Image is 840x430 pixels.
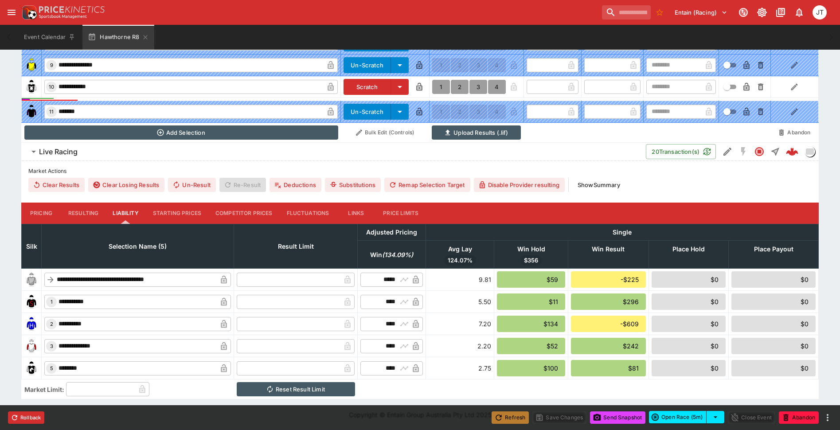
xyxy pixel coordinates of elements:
[344,79,391,95] button: Scratch
[360,250,423,260] span: Win(134.09%)
[731,293,816,310] div: $0
[571,293,646,310] div: $296
[646,144,716,159] button: 20Transaction(s)
[731,360,816,376] div: $0
[451,80,469,94] button: 2
[571,338,646,354] div: $242
[786,145,798,158] img: logo-cerberus--red.svg
[786,145,798,158] div: 54f83fcd-77d9-4c06-a0ff-78731d455e0e
[735,4,751,20] button: Connected to PK
[572,178,625,192] button: ShowSummary
[24,295,39,309] img: runner 1
[146,203,208,224] button: Starting Prices
[754,4,770,20] button: Toggle light/dark mode
[270,178,321,192] button: Deductions
[492,411,529,424] button: Refresh
[344,104,391,120] button: Un-Scratch
[39,6,105,13] img: PriceKinetics
[82,25,154,50] button: Hawthorne R8
[19,25,81,50] button: Event Calendar
[429,319,491,328] div: 7.20
[344,125,427,140] button: Bulk Edit (Controls)
[28,178,85,192] button: Clear Results
[773,4,789,20] button: Documentation
[783,143,801,160] a: 54f83fcd-77d9-4c06-a0ff-78731d455e0e
[48,365,55,371] span: 5
[744,244,803,254] span: Place Payout
[429,275,491,284] div: 9.81
[497,271,565,288] div: $59
[429,297,491,306] div: 5.50
[822,412,833,423] button: more
[444,256,476,265] span: 124.07%
[24,361,39,375] img: runner 5
[497,360,565,376] div: $100
[791,4,807,20] button: Notifications
[474,178,565,192] button: Disable Provider resulting
[105,203,145,224] button: Liability
[652,293,726,310] div: $0
[754,146,765,157] svg: Closed
[48,343,55,349] span: 3
[237,382,355,396] button: Reset Result Limit
[805,147,815,156] img: liveracing
[49,299,55,305] span: 1
[731,271,816,288] div: $0
[488,80,506,94] button: 4
[602,5,651,20] input: search
[234,224,358,268] th: Result Limit
[731,316,816,332] div: $0
[358,224,426,240] th: Adjusted Pricing
[336,203,376,224] button: Links
[28,164,812,178] label: Market Actions
[48,62,55,68] span: 9
[280,203,336,224] button: Fluctuations
[751,144,767,160] button: Closed
[47,84,56,90] span: 10
[810,3,829,22] button: Josh Tanner
[663,244,715,254] span: Place Hold
[432,125,521,140] button: Upload Results (.lif)
[571,316,646,332] div: -$609
[652,316,726,332] div: $0
[20,4,37,21] img: PriceKinetics Logo
[376,203,426,224] button: Price Limits
[325,178,381,192] button: Substitutions
[582,244,634,254] span: Win Result
[48,321,55,327] span: 2
[39,147,78,156] h6: Live Racing
[707,411,724,423] button: select merge strategy
[652,271,726,288] div: $0
[88,178,164,192] button: Clear Losing Results
[8,411,44,424] button: Rollback
[21,203,61,224] button: Pricing
[497,293,565,310] div: $11
[22,224,42,268] th: Silk
[649,411,724,423] div: split button
[24,317,39,331] img: runner 2
[779,411,819,424] button: Abandon
[813,5,827,20] div: Josh Tanner
[719,144,735,160] button: Edit Detail
[438,244,482,254] span: Avg Lay
[384,178,470,192] button: Remap Selection Target
[24,58,39,72] img: runner 9
[344,57,391,73] button: Un-Scratch
[24,105,39,119] img: runner 11
[497,316,565,332] div: $134
[61,203,105,224] button: Resulting
[47,109,55,115] span: 11
[432,80,450,94] button: 1
[219,178,266,192] span: Re-Result
[590,411,645,424] button: Send Snapshot
[652,5,667,20] button: No Bookmarks
[779,412,819,421] span: Mark an event as closed and abandoned.
[24,273,39,287] img: blank-silk.png
[669,5,733,20] button: Select Tenant
[21,143,646,160] button: Live Racing
[652,360,726,376] div: $0
[24,385,64,394] h3: Market Limit:
[805,146,815,157] div: liveracing
[168,178,215,192] button: Un-Result
[571,271,646,288] div: -$225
